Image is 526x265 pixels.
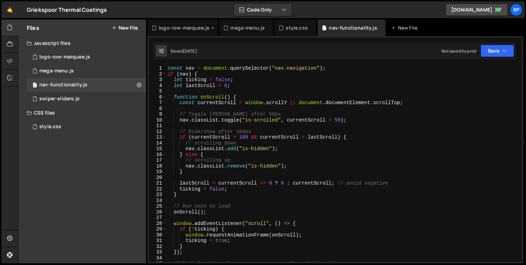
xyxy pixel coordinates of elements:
div: 8 [149,106,167,112]
div: 2 [149,71,167,77]
div: 21 [149,180,167,186]
div: 14 [149,140,167,146]
div: nav-functionality.js [329,24,377,31]
div: 32 [149,244,167,250]
div: 22 [149,186,167,192]
div: mega-menu.js [230,24,265,31]
div: 16 [149,152,167,158]
div: 24 [149,198,167,204]
div: 9 [149,111,167,117]
div: 29 [149,226,167,232]
div: Javascript files [18,36,146,50]
div: 23 [149,192,167,198]
button: New File [112,25,138,31]
div: 27 [149,215,167,221]
div: 6 [149,94,167,100]
div: Saved [170,48,197,54]
div: 18 [149,163,167,169]
div: New File [391,24,420,31]
div: 1 [149,65,167,71]
div: 15023/39194.css [27,120,146,134]
div: logo-row-marquee.js [159,24,209,31]
div: swiper-sliders.js [39,96,80,102]
a: [DOMAIN_NAME] [445,3,508,16]
div: 10 [149,117,167,123]
div: 17 [149,157,167,163]
div: 31 [149,238,167,244]
div: 15023/39193.js [27,64,146,78]
div: 15023/47210.js [27,50,146,64]
div: 33 [149,249,167,255]
div: 12 [149,129,167,135]
div: 34 [149,255,167,261]
div: 3 [149,77,167,83]
div: nav-functionality.js [39,82,87,88]
div: 20 [149,175,167,181]
div: 25 [149,203,167,209]
div: 13 [149,134,167,140]
div: CSS files [18,106,146,120]
a: 🤙 [1,1,18,18]
button: Save [480,45,514,57]
div: 26 [149,209,167,215]
div: 4 [149,83,167,89]
div: 15023/45580.js [27,78,146,92]
div: style.css [39,124,61,130]
div: Griekspoor Thermal Coatings [27,6,107,14]
div: 15023/41941.js [27,92,146,106]
div: style.css [286,24,308,31]
div: 30 [149,232,167,238]
button: Code Only [234,3,292,16]
div: 5 [149,88,167,94]
div: 7 [149,100,167,106]
div: 28 [149,221,167,227]
div: mega-menu.js [39,68,74,74]
h2: Files [27,24,39,32]
span: 1 [33,83,37,88]
div: logo-row-marquee.js [39,54,90,60]
div: Not saved to prod [441,48,476,54]
div: 19 [149,169,167,175]
div: [DATE] [183,48,197,54]
div: 15 [149,146,167,152]
div: 11 [149,123,167,129]
a: Sp [510,3,523,16]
